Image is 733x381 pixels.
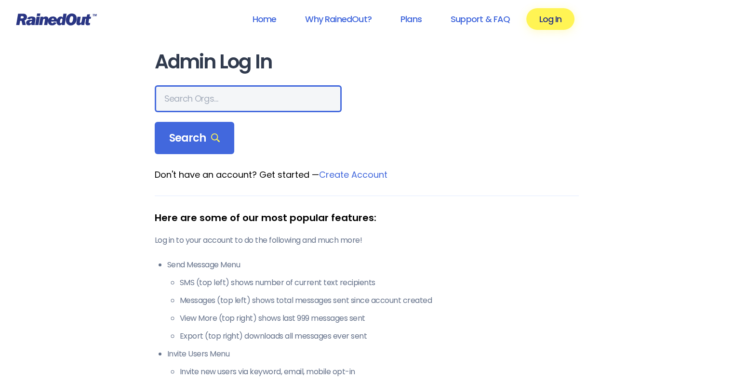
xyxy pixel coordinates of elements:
div: Here are some of our most popular features: [155,210,579,225]
li: Invite Users Menu [167,348,579,378]
li: SMS (top left) shows number of current text recipients [180,277,579,289]
a: Home [240,8,289,30]
li: Messages (top left) shows total messages sent since account created [180,295,579,306]
a: Log In [526,8,574,30]
li: Export (top right) downloads all messages ever sent [180,330,579,342]
span: Search [169,131,220,145]
li: Send Message Menu [167,259,579,342]
h1: Admin Log In [155,51,579,73]
div: Search [155,122,235,155]
a: Support & FAQ [438,8,522,30]
p: Log in to your account to do the following and much more! [155,235,579,246]
li: View More (top right) shows last 999 messages sent [180,313,579,324]
a: Create Account [319,169,387,181]
li: Invite new users via keyword, email, mobile opt-in [180,366,579,378]
a: Plans [388,8,434,30]
input: Search Orgs… [155,85,342,112]
a: Why RainedOut? [293,8,384,30]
